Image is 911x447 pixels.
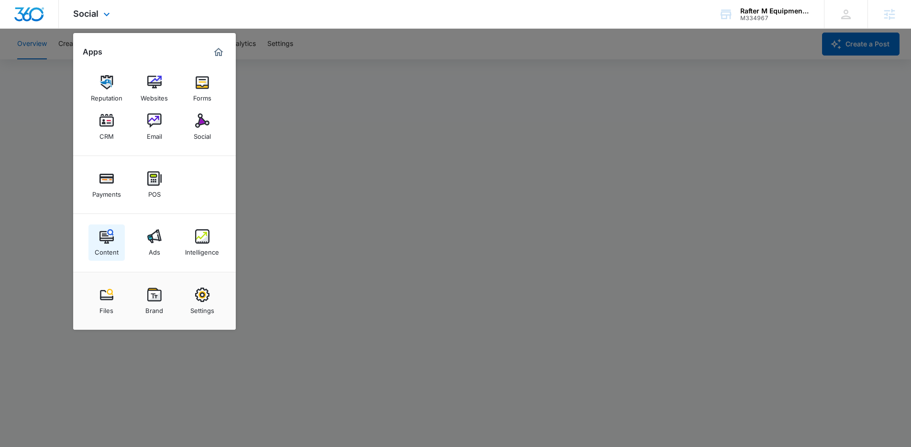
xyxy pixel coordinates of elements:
[99,302,113,314] div: Files
[91,89,122,102] div: Reputation
[99,128,114,140] div: CRM
[88,224,125,261] a: Content
[184,109,220,145] a: Social
[88,283,125,319] a: Files
[88,70,125,107] a: Reputation
[185,244,219,256] div: Intelligence
[740,7,810,15] div: account name
[136,167,173,203] a: POS
[190,302,214,314] div: Settings
[211,45,226,60] a: Marketing 360® Dashboard
[83,47,102,56] h2: Apps
[194,128,211,140] div: Social
[95,244,119,256] div: Content
[136,109,173,145] a: Email
[147,128,162,140] div: Email
[88,167,125,203] a: Payments
[184,70,220,107] a: Forms
[88,109,125,145] a: CRM
[184,224,220,261] a: Intelligence
[141,89,168,102] div: Websites
[136,224,173,261] a: Ads
[145,302,163,314] div: Brand
[92,186,121,198] div: Payments
[148,186,161,198] div: POS
[740,15,810,22] div: account id
[136,283,173,319] a: Brand
[149,244,160,256] div: Ads
[184,283,220,319] a: Settings
[136,70,173,107] a: Websites
[193,89,211,102] div: Forms
[73,9,99,19] span: Social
